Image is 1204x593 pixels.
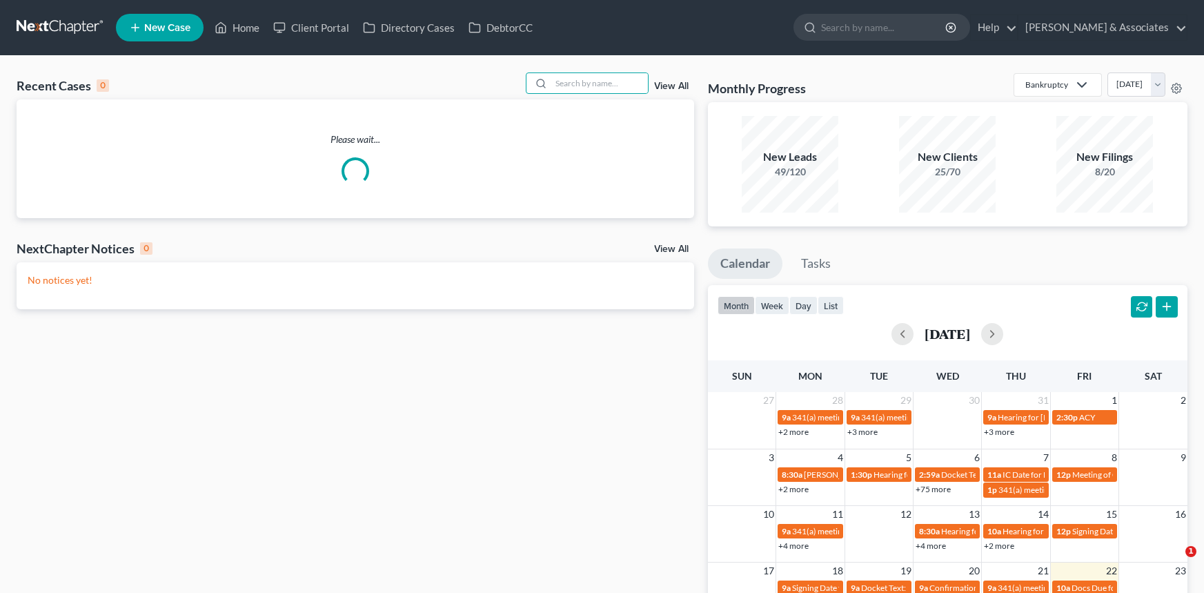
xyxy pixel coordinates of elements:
span: Fri [1077,370,1092,382]
span: 10a [1056,583,1070,593]
span: 11a [987,469,1001,480]
input: Search by name... [821,14,947,40]
a: Tasks [789,249,843,279]
span: [PERSON_NAME] - Trial [804,469,890,480]
div: NextChapter Notices [17,240,152,257]
span: 8 [1110,449,1118,466]
h2: [DATE] [925,327,970,341]
span: Thu [1006,370,1026,382]
span: Wed [936,370,959,382]
div: 8/20 [1056,165,1153,179]
span: 2 [1179,392,1187,409]
div: 0 [140,242,152,255]
button: week [755,296,789,315]
span: IC Date for Fields, Wanketa [1003,469,1100,480]
span: 22 [1105,563,1118,579]
span: 7 [1042,449,1050,466]
a: [PERSON_NAME] & Associates [1018,15,1187,40]
a: +4 more [916,541,946,551]
span: 9a [782,583,791,593]
span: 14 [1036,506,1050,523]
span: 12 [899,506,913,523]
a: Help [971,15,1017,40]
button: day [789,296,818,315]
span: 1 [1110,392,1118,409]
span: 1 [1185,546,1196,557]
span: 9a [851,583,860,593]
span: 8:30a [919,526,940,536]
a: +3 more [847,427,878,437]
span: 10a [987,526,1001,536]
span: 9 [1179,449,1187,466]
a: +2 more [778,484,809,494]
a: Calendar [708,249,782,279]
span: 341(a) meeting for [PERSON_NAME] [861,412,994,422]
span: 16 [1174,506,1187,523]
span: 4 [836,449,845,466]
span: 1:30p [851,469,872,480]
span: 9a [987,583,996,593]
span: 341(a) meeting for [PERSON_NAME] [792,526,925,536]
span: Sat [1145,370,1162,382]
a: +2 more [778,427,809,437]
span: 2:30p [1056,412,1078,422]
button: month [718,296,755,315]
span: 8:30a [782,469,802,480]
span: 341(a) meeting for [PERSON_NAME] [998,583,1131,593]
span: 20 [967,563,981,579]
span: Docket Text: for [PERSON_NAME] [861,583,985,593]
button: list [818,296,844,315]
a: +4 more [778,541,809,551]
span: 15 [1105,506,1118,523]
div: New Clients [899,149,996,165]
span: Hearing for [PERSON_NAME] & [PERSON_NAME] [874,469,1054,480]
span: 9a [987,412,996,422]
div: Bankruptcy [1025,79,1068,90]
div: New Leads [742,149,838,165]
span: Hearing for [PERSON_NAME] [1003,526,1110,536]
div: 0 [97,79,109,92]
span: Mon [798,370,822,382]
span: 31 [1036,392,1050,409]
span: 9a [782,526,791,536]
span: 21 [1036,563,1050,579]
a: +75 more [916,484,951,494]
span: 18 [831,563,845,579]
span: 30 [967,392,981,409]
span: Sun [732,370,752,382]
p: No notices yet! [28,273,683,287]
span: 9a [919,583,928,593]
span: 29 [899,392,913,409]
span: 12p [1056,469,1071,480]
span: 10 [762,506,776,523]
iframe: Intercom live chat [1157,546,1190,579]
span: 28 [831,392,845,409]
div: 49/120 [742,165,838,179]
a: View All [654,244,689,254]
a: Client Portal [266,15,356,40]
span: 13 [967,506,981,523]
p: Please wait... [17,133,694,146]
span: New Case [144,23,190,33]
a: +3 more [984,427,1014,437]
a: Home [208,15,266,40]
span: ACY [1079,412,1095,422]
input: Search by name... [551,73,648,93]
span: Tue [870,370,888,382]
span: 341(a) meeting for [PERSON_NAME] & [PERSON_NAME] [792,412,998,422]
span: 6 [973,449,981,466]
span: 1p [987,485,997,495]
span: Docs Due for [PERSON_NAME] [1072,583,1185,593]
span: 2:59a [919,469,940,480]
span: 5 [905,449,913,466]
span: Signing Date for [PERSON_NAME] [792,583,916,593]
span: Hearing for [PERSON_NAME] [998,412,1105,422]
span: 3 [767,449,776,466]
span: 9a [851,412,860,422]
div: New Filings [1056,149,1153,165]
a: DebtorCC [462,15,540,40]
h3: Monthly Progress [708,80,806,97]
span: 27 [762,392,776,409]
span: Hearing for [PERSON_NAME] & [PERSON_NAME] [941,526,1122,536]
span: 341(a) meeting for [PERSON_NAME] [998,485,1132,495]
